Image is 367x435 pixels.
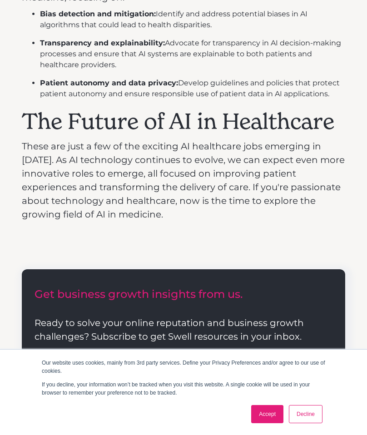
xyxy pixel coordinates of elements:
[40,9,345,30] li: Identify and address potential biases in AI algorithms that could lead to health disparities.
[40,79,178,87] strong: Patient autonomy and data privacy:
[251,405,283,423] a: Accept
[42,359,325,375] p: Our website uses cookies, mainly from 3rd party services. Define your Privacy Preferences and/or ...
[35,316,332,343] p: Ready to solve your online reputation and business growth challenges? Subscribe to get Swell reso...
[35,287,332,301] h3: Get business growth insights from us.
[40,39,165,47] strong: Transparency and explainability:
[40,78,345,99] li: Develop guidelines and policies that protect patient autonomy and ensure responsible use of patie...
[40,10,156,18] strong: Bias detection and mitigation:
[22,139,345,221] p: These are just a few of the exciting AI healthcare jobs emerging in [DATE]. As AI technology cont...
[289,405,322,423] a: Decline
[22,226,345,239] p: ‍
[40,38,345,70] li: Advocate for transparency in AI decision-making processes and ensure that AI systems are explaina...
[22,244,345,257] p: ‍
[42,381,325,397] p: If you decline, your information won’t be tracked when you visit this website. A single cookie wi...
[22,109,345,135] h2: The Future of AI in Healthcare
